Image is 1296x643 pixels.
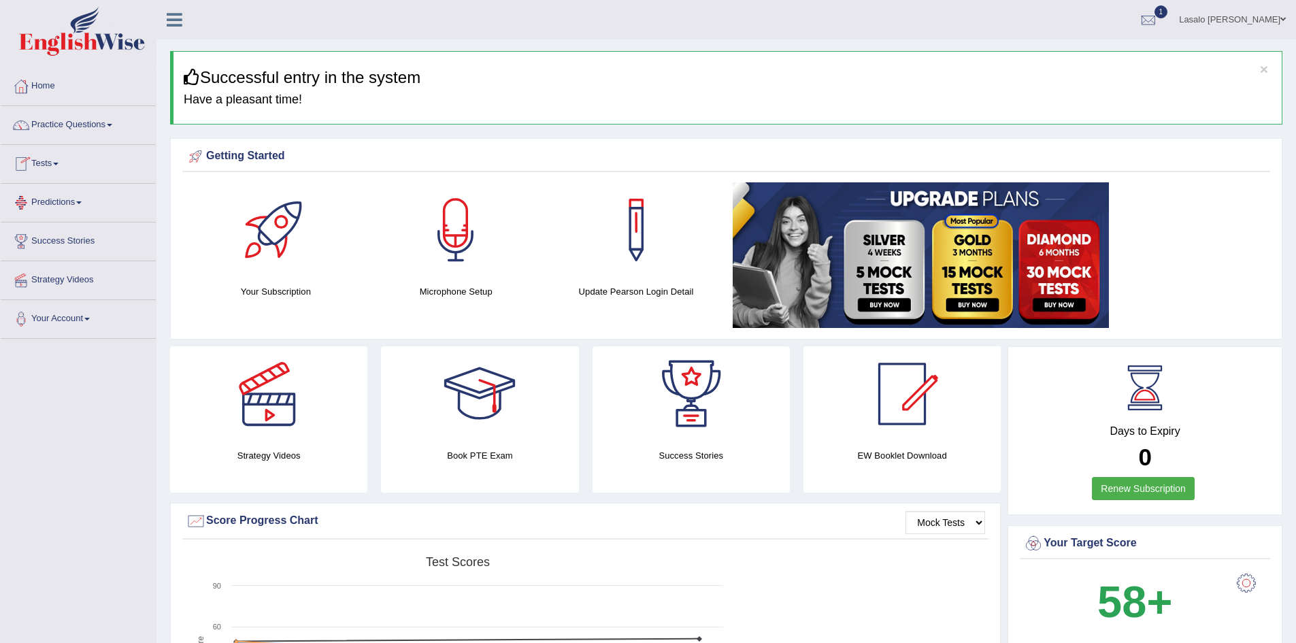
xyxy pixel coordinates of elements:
[1,222,156,257] a: Success Stories
[733,182,1109,328] img: small5.jpg
[1,67,156,101] a: Home
[213,582,221,590] text: 90
[1,145,156,179] a: Tests
[803,448,1001,463] h4: EW Booklet Download
[1154,5,1168,18] span: 1
[1,261,156,295] a: Strategy Videos
[1,106,156,140] a: Practice Questions
[553,284,720,299] h4: Update Pearson Login Detail
[184,69,1272,86] h3: Successful entry in the system
[593,448,790,463] h4: Success Stories
[170,448,367,463] h4: Strategy Videos
[1,300,156,334] a: Your Account
[1023,425,1267,438] h4: Days to Expiry
[373,284,539,299] h4: Microphone Setup
[186,146,1267,167] div: Getting Started
[426,555,490,569] tspan: Test scores
[184,93,1272,107] h4: Have a pleasant time!
[213,623,221,631] text: 60
[1138,444,1151,470] b: 0
[193,284,359,299] h4: Your Subscription
[1097,577,1172,627] b: 58+
[186,511,985,531] div: Score Progress Chart
[1260,62,1268,76] button: ×
[1023,533,1267,554] div: Your Target Score
[1092,477,1195,500] a: Renew Subscription
[1,184,156,218] a: Predictions
[381,448,578,463] h4: Book PTE Exam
